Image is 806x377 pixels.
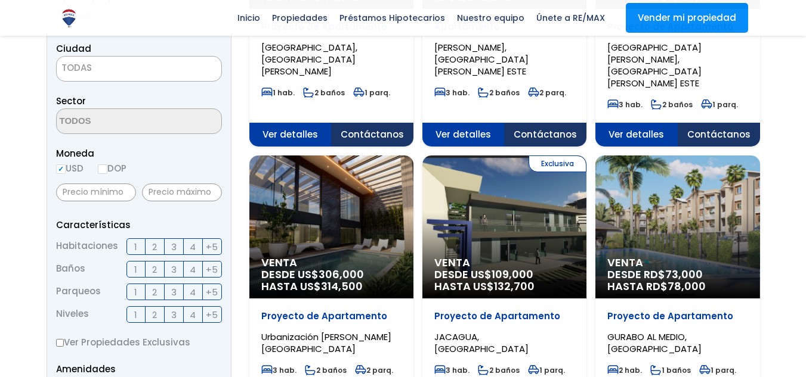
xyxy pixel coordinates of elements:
input: Ver Propiedades Exclusivas [56,339,64,347]
input: Precio mínimo [56,183,136,201]
span: Sector [56,95,86,107]
span: TODAS [57,60,221,76]
span: 4 [190,262,196,277]
span: 1 [134,307,137,322]
span: Parqueos [56,283,101,300]
span: 1 parq. [699,365,736,375]
p: Proyecto de Apartamento [261,310,402,322]
span: Exclusiva [529,155,586,172]
span: 1 parq. [528,365,565,375]
p: Proyecto de Apartamento [434,310,575,322]
span: 3 [171,239,177,254]
span: 132,700 [494,279,535,294]
span: 1 [134,285,137,300]
span: 3 [171,307,177,322]
span: Ciudad [56,42,91,55]
span: 2 parq. [528,88,566,98]
span: 1 [134,262,137,277]
span: 4 [190,307,196,322]
span: Venta [261,257,402,269]
span: 73,000 [665,267,703,282]
span: 2 [152,285,157,300]
a: Vender mi propiedad [626,3,748,33]
span: +5 [206,239,218,254]
span: 2 baños [305,365,347,375]
span: 1 parq. [701,99,738,110]
span: Baños [56,261,85,278]
span: 109,000 [492,267,533,282]
span: [GEOGRAPHIC_DATA], [GEOGRAPHIC_DATA][PERSON_NAME] [261,41,357,77]
input: Precio máximo [142,183,222,201]
span: 2 [152,307,157,322]
span: HASTA US$ [261,281,402,292]
span: 2 baños [478,365,520,375]
span: Nuestro equipo [451,9,530,27]
span: Propiedades [266,9,333,27]
span: Ver detalles [422,123,505,147]
span: TODAS [61,61,92,74]
span: [PERSON_NAME], [GEOGRAPHIC_DATA][PERSON_NAME] ESTE [434,41,529,77]
img: Logo de REMAX [58,8,79,29]
textarea: Search [57,109,172,135]
span: 1 [134,239,137,254]
span: Niveles [56,306,89,323]
span: Venta [434,257,575,269]
span: 2 baños [478,88,520,98]
span: Habitaciones [56,238,118,255]
input: DOP [98,164,107,174]
span: Contáctanos [678,123,760,147]
span: 314,500 [321,279,363,294]
span: 2 [152,239,157,254]
span: JACAGUA, [GEOGRAPHIC_DATA] [434,331,529,355]
span: DESDE RD$ [607,269,748,292]
span: DESDE US$ [261,269,402,292]
span: Préstamos Hipotecarios [333,9,451,27]
input: USD [56,164,66,174]
span: Inicio [231,9,266,27]
p: Amenidades [56,362,222,376]
span: Contáctanos [331,123,413,147]
span: 2 baños [651,99,693,110]
span: 78,000 [668,279,706,294]
span: 2 [152,262,157,277]
span: HASTA RD$ [607,281,748,292]
span: TODAS [56,56,222,82]
span: +5 [206,307,218,322]
span: 306,000 [319,267,364,282]
span: HASTA US$ [434,281,575,292]
span: [GEOGRAPHIC_DATA][PERSON_NAME], [GEOGRAPHIC_DATA][PERSON_NAME] ESTE [607,41,702,89]
span: 1 hab. [261,88,295,98]
span: 2 hab. [607,365,642,375]
label: Ver Propiedades Exclusivas [56,335,222,350]
span: 3 hab. [434,365,470,375]
span: Venta [607,257,748,269]
span: 1 baños [650,365,691,375]
span: Ver detalles [249,123,332,147]
span: 3 hab. [261,365,297,375]
span: Ver detalles [595,123,678,147]
span: DESDE US$ [434,269,575,292]
label: USD [56,161,84,176]
span: GURABO AL MEDIO, [GEOGRAPHIC_DATA] [607,331,702,355]
span: 3 hab. [607,99,643,110]
span: 1 parq. [353,88,390,98]
span: Urbanización [PERSON_NAME][GEOGRAPHIC_DATA] [261,331,391,355]
span: 3 [171,262,177,277]
p: Proyecto de Apartamento [607,310,748,322]
span: 3 [171,285,177,300]
span: +5 [206,262,218,277]
span: 4 [190,239,196,254]
span: 3 hab. [434,88,470,98]
span: 2 baños [303,88,345,98]
span: Únete a RE/MAX [530,9,611,27]
span: Moneda [56,146,222,161]
span: +5 [206,285,218,300]
p: Características [56,217,222,232]
label: DOP [98,161,126,176]
span: 4 [190,285,196,300]
span: Contáctanos [504,123,586,147]
span: 2 parq. [355,365,393,375]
